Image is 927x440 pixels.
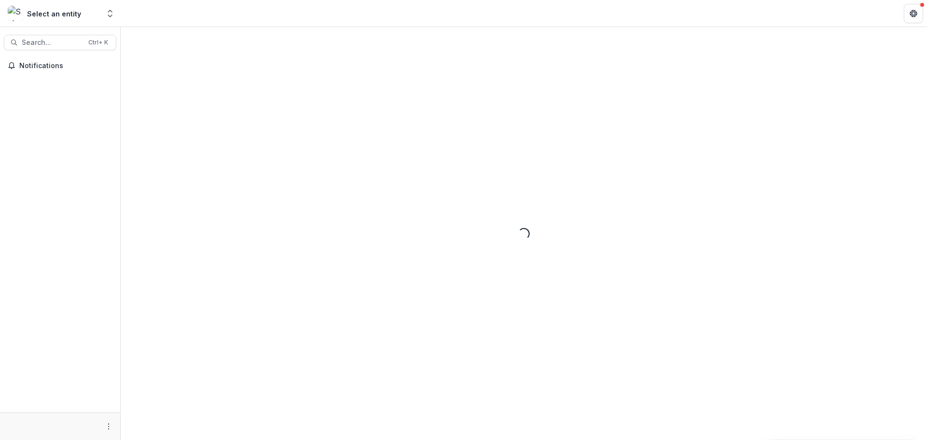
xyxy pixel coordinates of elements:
button: Search... [4,35,116,50]
span: Notifications [19,62,112,70]
div: Ctrl + K [86,37,110,48]
button: Notifications [4,58,116,73]
button: More [103,421,114,432]
button: Open entity switcher [103,4,117,23]
div: Select an entity [27,9,81,19]
button: Get Help [904,4,923,23]
span: Search... [22,39,83,47]
img: Select an entity [8,6,23,21]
